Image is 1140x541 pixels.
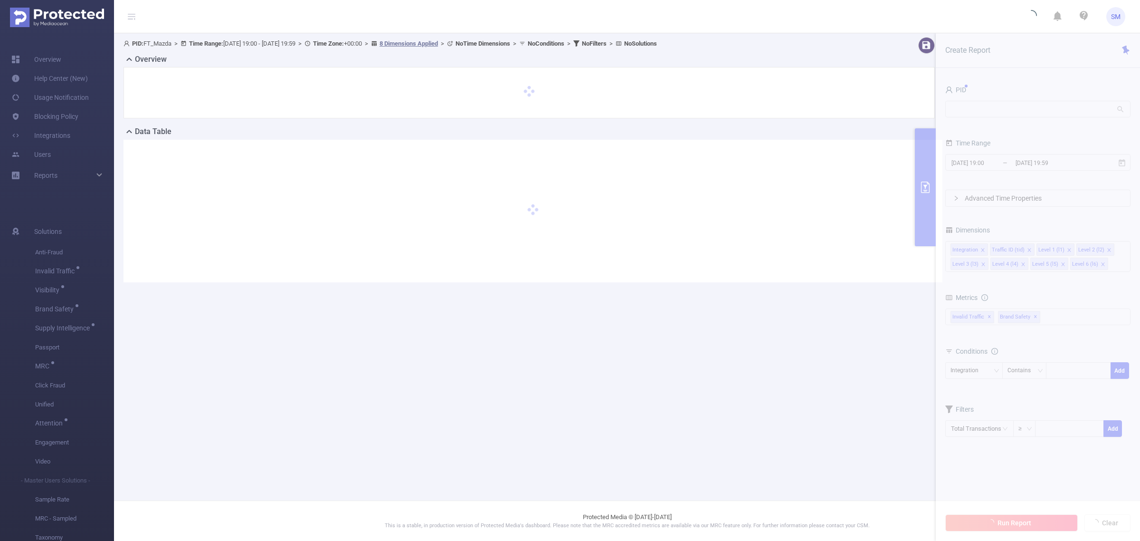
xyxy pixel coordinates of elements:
a: Users [11,145,51,164]
span: Solutions [34,222,62,241]
a: Overview [11,50,61,69]
span: Sample Rate [35,490,114,509]
span: > [295,40,304,47]
b: Time Zone: [313,40,344,47]
footer: Protected Media © [DATE]-[DATE] [114,501,1140,541]
b: No Time Dimensions [456,40,510,47]
span: > [564,40,573,47]
i: icon: user [123,40,132,47]
span: Click Fraud [35,376,114,395]
i: icon: loading [1026,10,1037,23]
span: Visibility [35,287,63,293]
span: Unified [35,395,114,414]
a: Help Center (New) [11,69,88,88]
span: Anti-Fraud [35,243,114,262]
h2: Overview [135,54,167,65]
a: Reports [34,166,57,185]
b: No Conditions [528,40,564,47]
span: MRC - Sampled [35,509,114,528]
span: > [438,40,447,47]
span: Engagement [35,433,114,452]
span: Brand Safety [35,306,77,312]
span: > [607,40,616,47]
span: > [510,40,519,47]
img: Protected Media [10,8,104,27]
h2: Data Table [135,126,171,137]
u: 8 Dimensions Applied [380,40,438,47]
p: This is a stable, in production version of Protected Media's dashboard. Please note that the MRC ... [138,522,1116,530]
b: Time Range: [189,40,223,47]
b: No Solutions [624,40,657,47]
b: No Filters [582,40,607,47]
span: FT_Mazda [DATE] 19:00 - [DATE] 19:59 +00:00 [123,40,657,47]
a: Integrations [11,126,70,145]
span: > [362,40,371,47]
span: SM [1111,7,1121,26]
span: > [171,40,180,47]
span: Invalid Traffic [35,268,78,274]
span: Reports [34,172,57,179]
a: Usage Notification [11,88,89,107]
span: MRC [35,363,53,369]
span: Attention [35,420,66,426]
span: Supply Intelligence [35,325,93,331]
span: Passport [35,338,114,357]
a: Blocking Policy [11,107,78,126]
span: Video [35,452,114,471]
b: PID: [132,40,143,47]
